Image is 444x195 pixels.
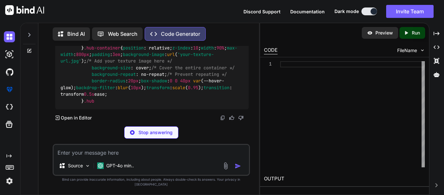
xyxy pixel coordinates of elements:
img: like [229,115,234,120]
img: preview [367,30,373,36]
p: Web Search [108,30,137,38]
p: Open in Editor [61,115,92,121]
span: padding [92,51,110,57]
p: Source [68,162,83,169]
span: 'your-texture-url.jpg' [60,51,214,64]
span: 3em [112,51,120,57]
img: darkChat [4,31,15,42]
img: Pick Models [85,163,90,169]
span: background-size [92,65,131,71]
span: z-index [172,45,190,51]
img: darkAi-studio [4,49,15,60]
img: GPT-4o mini [97,162,104,169]
span: scale [172,85,185,91]
span: blur [118,85,128,91]
span: 0 [175,78,177,84]
img: premium [4,84,15,95]
span: max-width [60,45,237,57]
img: Bind AI [5,5,44,15]
img: attachment [222,162,229,170]
span: background-repeat [92,71,136,77]
span: background-image [123,51,164,57]
button: Invite Team [386,5,434,18]
button: Documentation [290,8,325,15]
span: FileName [397,47,417,54]
p: Bind can provide inaccurate information, including about people. Always double-check its answers.... [53,177,250,187]
img: chevron down [420,48,425,53]
img: copy [220,115,225,120]
span: 0.5s [84,91,94,97]
span: 90% [216,45,224,51]
span: 20px [128,78,138,84]
p: Run [412,30,420,36]
span: border-radius [92,78,125,84]
span: 0 [170,78,172,84]
img: dislike [238,115,243,120]
span: 10px [131,85,141,91]
span: /* Add your texture image here */ [86,58,172,64]
button: Discord Support [243,8,281,15]
span: position [123,45,144,51]
span: .hub [84,98,94,104]
span: 40px [180,78,190,84]
span: box-shadow [141,78,167,84]
p: Stop answering [138,129,173,136]
span: /* Prevent repeating */ [167,71,227,77]
img: githubDark [4,66,15,77]
span: Dark mode [334,8,359,15]
span: transition [203,85,229,91]
div: CODE [264,47,278,54]
span: Documentation [290,9,325,14]
span: backdrop-filter [76,85,115,91]
p: Preview [375,30,393,36]
span: .hub-container [84,45,120,51]
span: 800px [76,51,89,57]
img: cloudideIcon [4,102,15,113]
p: Bind AI [67,30,85,38]
img: settings [4,175,15,187]
img: icon [235,163,241,169]
div: 1 [264,61,272,67]
span: /* Cover the entire container */ [151,65,235,71]
span: transform [146,85,170,91]
span: var [193,78,201,84]
p: GPT-4o min.. [106,162,134,169]
p: Code Generator [161,30,200,38]
span: width [201,45,214,51]
span: 10 [193,45,198,51]
span: Discord Support [243,9,281,14]
h2: OUTPUT [260,171,429,187]
span: url [167,51,175,57]
span: 0.95 [188,85,198,91]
